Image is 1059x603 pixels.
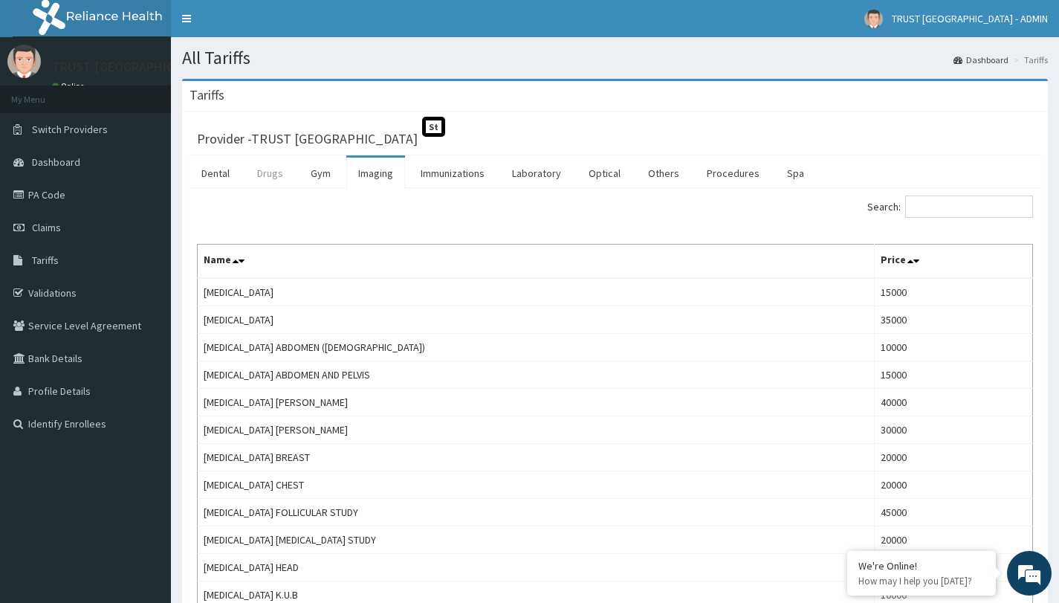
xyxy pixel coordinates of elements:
[27,74,60,112] img: d_794563401_company_1708531726252_794563401
[695,158,771,189] a: Procedures
[182,48,1048,68] h1: All Tariffs
[245,158,295,189] a: Drugs
[892,12,1048,25] span: TRUST [GEOGRAPHIC_DATA] - ADMIN
[52,81,88,91] a: Online
[299,158,343,189] a: Gym
[244,7,279,43] div: Minimize live chat window
[198,278,875,306] td: [MEDICAL_DATA]
[874,306,1032,334] td: 35000
[500,158,573,189] a: Laboratory
[874,471,1032,499] td: 20000
[198,554,875,581] td: [MEDICAL_DATA] HEAD
[636,158,691,189] a: Others
[7,406,283,458] textarea: Type your message and hit 'Enter'
[7,45,41,78] img: User Image
[198,361,875,389] td: [MEDICAL_DATA] ABDOMEN AND PELVIS
[775,158,816,189] a: Spa
[874,389,1032,416] td: 40000
[1010,54,1048,66] li: Tariffs
[32,123,108,136] span: Switch Providers
[953,54,1008,66] a: Dashboard
[32,155,80,169] span: Dashboard
[86,187,205,338] span: We're online!
[874,361,1032,389] td: 15000
[198,444,875,471] td: [MEDICAL_DATA] BREAST
[190,88,224,102] h3: Tariffs
[190,158,242,189] a: Dental
[874,444,1032,471] td: 20000
[874,278,1032,306] td: 15000
[858,559,985,573] div: We're Online!
[198,245,875,279] th: Name
[874,499,1032,526] td: 45000
[422,117,445,137] span: St
[198,334,875,361] td: [MEDICAL_DATA] ABDOMEN ([DEMOGRAPHIC_DATA])
[864,10,883,28] img: User Image
[32,254,59,267] span: Tariffs
[198,416,875,444] td: [MEDICAL_DATA] [PERSON_NAME]
[52,60,265,74] p: TRUST [GEOGRAPHIC_DATA] - ADMIN
[77,83,250,103] div: Chat with us now
[874,334,1032,361] td: 10000
[409,158,496,189] a: Immunizations
[198,306,875,334] td: [MEDICAL_DATA]
[577,158,632,189] a: Optical
[32,221,61,234] span: Claims
[867,196,1033,218] label: Search:
[198,471,875,499] td: [MEDICAL_DATA] CHEST
[198,526,875,554] td: [MEDICAL_DATA] [MEDICAL_DATA] STUDY
[874,245,1032,279] th: Price
[198,499,875,526] td: [MEDICAL_DATA] FOLLICULAR STUDY
[858,575,985,587] p: How may I help you today?
[198,389,875,416] td: [MEDICAL_DATA] [PERSON_NAME]
[346,158,405,189] a: Imaging
[874,526,1032,554] td: 20000
[197,132,418,146] h3: Provider - TRUST [GEOGRAPHIC_DATA]
[874,416,1032,444] td: 30000
[905,196,1033,218] input: Search:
